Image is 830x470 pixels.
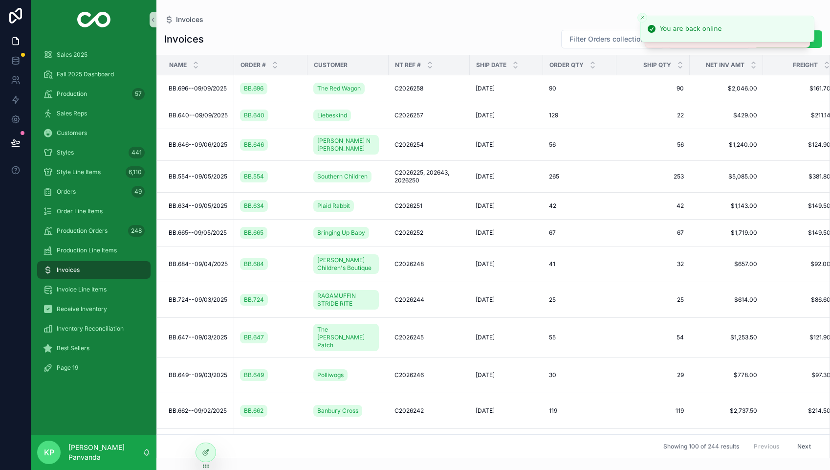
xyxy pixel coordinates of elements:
[57,90,87,98] span: Production
[240,61,266,69] span: Order #
[394,202,422,210] span: C2026251
[394,407,424,415] span: C2026242
[169,296,228,304] a: BB.724--09/03/2025
[622,173,684,180] a: 253
[57,305,107,313] span: Receive Inventory
[696,296,757,304] span: $614.00
[549,112,611,119] a: 129
[169,85,227,92] span: BB.696--09/09/2025
[37,105,151,122] a: Sales Reps
[57,325,124,333] span: Inventory Reconciliation
[317,229,365,237] span: Bringing Up Baby
[57,266,80,274] span: Invoices
[569,34,644,44] span: Filter Orders collection
[394,112,464,119] a: C2026257
[240,198,302,214] a: BB.634
[476,260,495,268] span: [DATE]
[696,260,757,268] span: $657.00
[37,339,151,357] a: Best Sellers
[696,85,757,92] span: $2,046.00
[240,330,302,345] a: BB.647
[313,254,379,274] a: [PERSON_NAME] Children's Boutique
[317,173,368,180] span: Southern Children
[240,227,267,239] a: BB.665
[240,256,302,272] a: BB.684
[622,334,684,341] span: 54
[44,447,54,458] span: KP
[57,110,87,117] span: Sales Reps
[549,173,611,180] a: 265
[240,200,268,212] a: BB.634
[37,222,151,240] a: Production Orders248
[394,141,464,149] a: C2026254
[313,169,383,184] a: Southern Children
[176,15,203,24] span: Invoices
[244,296,264,304] span: BB.724
[622,202,684,210] a: 42
[394,371,464,379] a: C2026246
[394,85,423,92] span: C2026258
[622,296,684,304] span: 25
[622,371,684,379] span: 29
[549,61,584,69] span: Order Qty
[706,61,744,69] span: Net Inv Amt
[240,83,267,94] a: BB.696
[169,334,227,341] span: BB.647--09/03/2025
[696,173,757,180] span: $5,085.00
[313,108,383,123] a: Liebeskind
[313,405,362,417] a: Banbury Cross
[164,15,203,24] a: Invoices
[317,202,350,210] span: Plaid Rabbit
[313,227,369,239] a: Bringing Up Baby
[169,260,228,268] span: BB.684--09/04/2025
[476,85,537,92] a: [DATE]
[313,225,383,241] a: Bringing Up Baby
[37,85,151,103] a: Production57
[244,202,264,210] span: BB.634
[549,371,611,379] a: 30
[394,169,464,184] a: C2026225, 202643, 2026250
[394,85,464,92] a: C2026258
[169,371,227,379] span: BB.649--09/03/2025
[476,371,495,379] span: [DATE]
[549,141,556,149] span: 56
[476,112,537,119] a: [DATE]
[696,202,757,210] a: $1,143.00
[164,32,204,46] h1: Invoices
[169,112,228,119] span: BB.640--09/09/2025
[317,292,375,308] span: RAGAMUFFIN STRIDE RITE
[37,359,151,377] a: Page 19
[317,407,358,415] span: Banbury Cross
[549,85,556,92] span: 90
[313,367,383,383] a: Polliwogs
[169,229,227,237] span: BB.665--09/05/2025
[622,229,684,237] a: 67
[549,202,556,210] span: 42
[37,242,151,259] a: Production Line Items
[549,296,611,304] a: 25
[240,292,302,308] a: BB.724
[696,371,757,379] span: $778.00
[57,70,114,78] span: Fall 2025 Dashboard
[240,332,268,343] a: BB.647
[549,173,559,180] span: 265
[622,260,684,268] a: 32
[549,296,556,304] span: 25
[696,229,757,237] a: $1,719.00
[476,202,495,210] span: [DATE]
[240,225,302,241] a: BB.665
[169,61,187,69] span: Name
[317,256,375,272] span: [PERSON_NAME] Children's Boutique
[317,137,375,153] span: [PERSON_NAME] N [PERSON_NAME]
[637,13,647,22] button: Close toast
[240,139,268,151] a: BB.646
[37,163,151,181] a: Style Line Items6,110
[37,183,151,201] a: Orders49
[132,88,145,100] div: 57
[476,334,537,341] a: [DATE]
[696,407,757,415] span: $2,737.50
